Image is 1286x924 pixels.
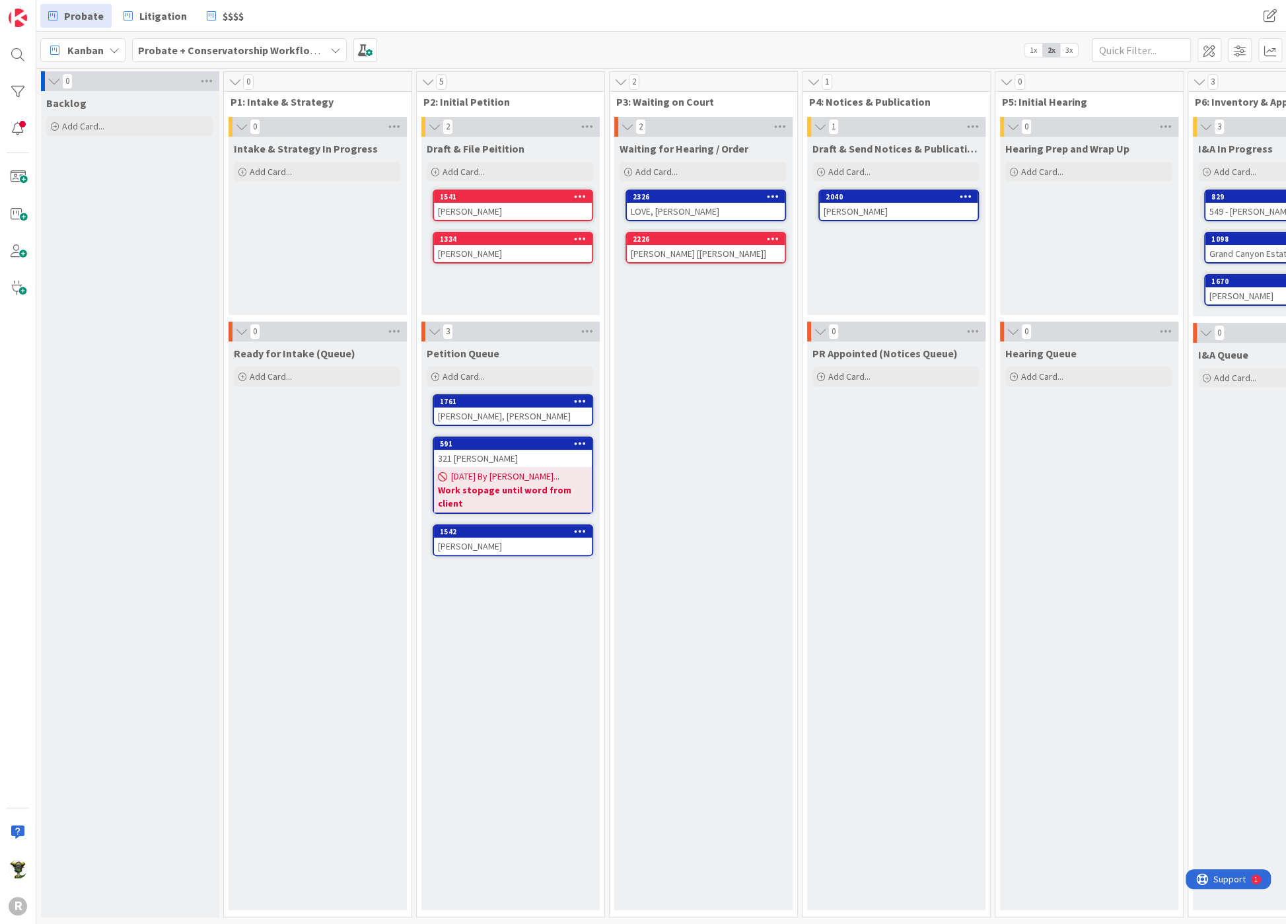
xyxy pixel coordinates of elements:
div: 2226 [633,234,785,244]
span: Add Card... [635,166,678,178]
span: P2: Initial Petition [423,95,588,108]
img: Visit kanbanzone.com [9,9,27,27]
b: Probate + Conservatorship Workflow (FL2) [138,44,343,57]
div: 1541[PERSON_NAME] [434,191,592,220]
div: 321 [PERSON_NAME] [434,450,592,467]
div: R [9,897,27,915]
div: 2040 [820,191,978,203]
div: LOVE, [PERSON_NAME] [627,203,785,220]
input: Quick Filter... [1092,38,1191,62]
span: 0 [1214,325,1225,341]
span: 0 [1021,324,1032,339]
div: 591 [434,438,592,450]
div: 1 [69,5,72,16]
div: [PERSON_NAME] [820,203,978,220]
span: 2 [443,119,453,135]
span: 3 [1207,74,1218,90]
b: Work stopage until word from client [438,483,588,510]
span: 2 [635,119,646,135]
span: Add Card... [443,371,485,382]
span: Ready for Intake (Queue) [234,347,355,360]
span: P3: Waiting on Court [616,95,781,108]
span: [DATE] By [PERSON_NAME]... [451,470,559,483]
span: P1: Intake & Strategy [231,95,395,108]
div: 1541 [434,191,592,203]
span: Litigation [139,8,187,24]
span: 0 [828,324,839,339]
span: P4: Notices & Publication [809,95,974,108]
span: Add Card... [1214,166,1256,178]
span: Add Card... [443,166,485,178]
span: 3x [1060,44,1078,57]
div: 1334 [440,234,592,244]
span: Support [28,2,60,18]
span: 3 [1214,119,1225,135]
span: Petition Queue [427,347,499,360]
div: 2226 [627,233,785,245]
span: 1x [1024,44,1042,57]
div: 2326 [627,191,785,203]
span: Add Card... [250,166,292,178]
span: Add Card... [828,371,871,382]
span: I&A Queue [1198,348,1248,361]
span: Draft & Send Notices & Publication [812,142,979,155]
div: 591 [440,439,592,448]
span: Add Card... [1214,372,1256,384]
div: 2226[PERSON_NAME] [[PERSON_NAME]] [627,233,785,262]
div: 1761[PERSON_NAME], [PERSON_NAME] [434,396,592,425]
span: 1 [822,74,832,90]
div: [PERSON_NAME] [434,245,592,262]
div: 2326 [633,192,785,201]
span: Kanban [67,42,104,58]
a: 591321 [PERSON_NAME][DATE] By [PERSON_NAME]...Work stopage until word from client [433,437,593,514]
div: [PERSON_NAME] [434,203,592,220]
div: 1761 [434,396,592,408]
div: 1334 [434,233,592,245]
a: 2040[PERSON_NAME] [818,190,979,221]
a: 1542[PERSON_NAME] [433,524,593,556]
span: P5: Initial Hearing [1002,95,1166,108]
span: 0 [1015,74,1025,90]
span: Intake & Strategy In Progress [234,142,378,155]
span: Add Card... [62,120,104,132]
a: Probate [40,4,112,28]
a: Litigation [116,4,195,28]
div: 2040[PERSON_NAME] [820,191,978,220]
span: 0 [250,119,260,135]
span: 2 [629,74,639,90]
a: 1761[PERSON_NAME], [PERSON_NAME] [433,394,593,426]
a: 2326LOVE, [PERSON_NAME] [625,190,786,221]
a: 2226[PERSON_NAME] [[PERSON_NAME]] [625,232,786,264]
span: 0 [243,74,254,90]
span: Probate [64,8,104,24]
div: [PERSON_NAME], [PERSON_NAME] [434,408,592,425]
span: PR Appointed (Notices Queue) [812,347,958,360]
span: I&A In Progress [1198,142,1273,155]
span: Draft & File Peitition [427,142,524,155]
span: Add Card... [828,166,871,178]
div: 2040 [826,192,978,201]
a: 1334[PERSON_NAME] [433,232,593,264]
a: $$$$ [199,4,252,28]
span: 0 [62,73,73,89]
div: 1542[PERSON_NAME] [434,526,592,555]
span: Waiting for Hearing / Order [620,142,748,155]
span: 1 [828,119,839,135]
span: 0 [1021,119,1032,135]
span: Add Card... [1021,371,1063,382]
div: 1541 [440,192,592,201]
span: 2x [1042,44,1060,57]
span: Add Card... [1021,166,1063,178]
span: Hearing Queue [1005,347,1077,360]
span: 3 [443,324,453,339]
div: 1542 [440,527,592,536]
span: Add Card... [250,371,292,382]
span: Backlog [46,96,87,110]
span: Hearing Prep and Wrap Up [1005,142,1129,155]
div: 1334[PERSON_NAME] [434,233,592,262]
span: 5 [436,74,447,90]
div: [PERSON_NAME] [434,538,592,555]
span: 0 [250,324,260,339]
a: 1541[PERSON_NAME] [433,190,593,221]
div: 2326LOVE, [PERSON_NAME] [627,191,785,220]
